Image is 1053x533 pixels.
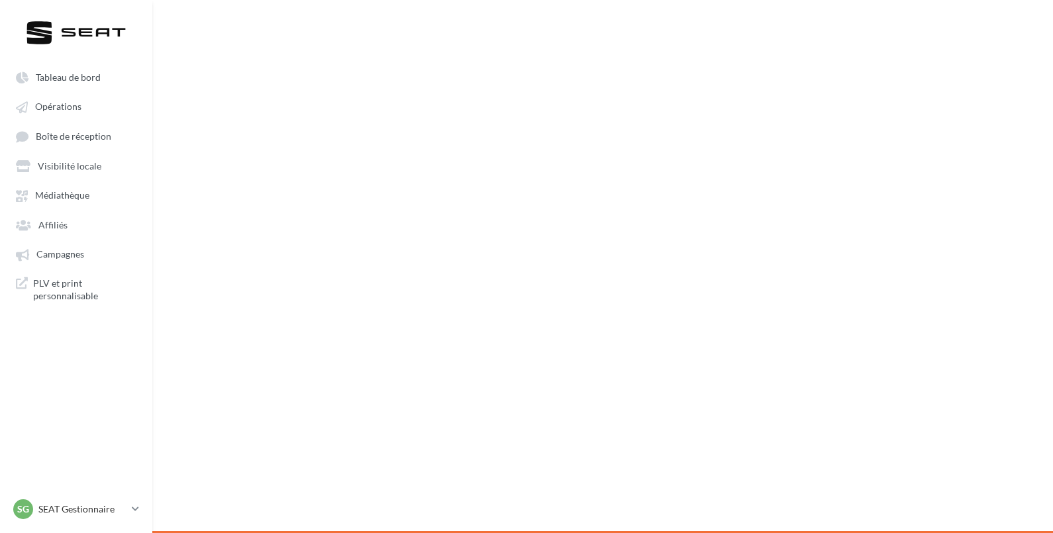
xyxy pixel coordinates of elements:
[36,249,84,260] span: Campagnes
[36,72,101,83] span: Tableau de bord
[38,503,126,516] p: SEAT Gestionnaire
[8,124,144,148] a: Boîte de réception
[11,497,142,522] a: SG SEAT Gestionnaire
[8,183,144,207] a: Médiathèque
[35,190,89,201] span: Médiathèque
[8,271,144,308] a: PLV et print personnalisable
[8,65,144,89] a: Tableau de bord
[17,503,29,516] span: SG
[38,160,101,171] span: Visibilité locale
[8,94,144,118] a: Opérations
[38,219,68,230] span: Affiliés
[35,101,81,113] span: Opérations
[8,242,144,266] a: Campagnes
[8,213,144,236] a: Affiliés
[33,277,136,303] span: PLV et print personnalisable
[8,154,144,177] a: Visibilité locale
[36,130,111,142] span: Boîte de réception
